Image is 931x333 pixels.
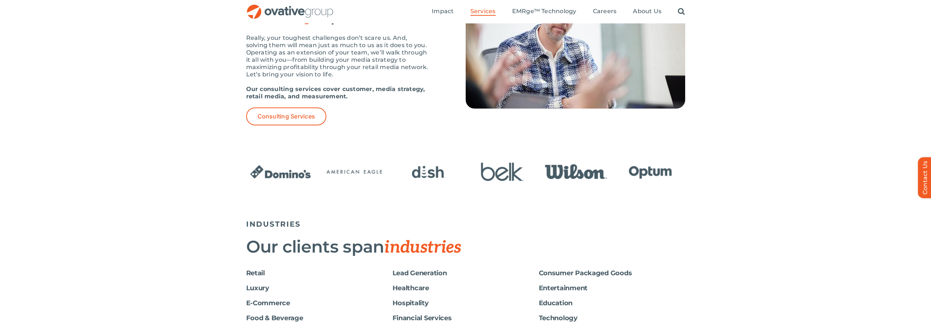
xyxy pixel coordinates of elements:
h6: E-Commerce [246,299,393,307]
h6: Financial Services [393,314,539,322]
a: EMRge™ Technology [512,8,577,16]
a: Search [678,8,685,16]
h6: Technology [539,314,685,322]
div: 5 / 24 [542,158,611,188]
h5: INDUSTRIES [246,220,685,228]
h6: Healthcare [393,284,539,292]
span: industries [384,237,461,258]
h6: Education [539,299,685,307]
h6: Entertainment [539,284,685,292]
span: EMRge™ Technology [512,8,577,15]
p: Really, your toughest challenges don’t scare us. And, solving them will mean just as much to us a... [246,34,429,78]
a: About Us [633,8,661,16]
h2: Our clients span [246,238,685,257]
div: 4 / 24 [468,158,537,188]
a: OG_Full_horizontal_RGB [246,4,334,11]
h6: Hospitality [393,299,539,307]
div: 2 / 24 [320,158,389,188]
h6: Luxury [246,284,393,292]
div: 6 / 24 [616,158,685,188]
a: Careers [593,8,617,16]
div: 3 / 24 [394,158,463,188]
span: Careers [593,8,617,15]
span: Consulting Services [258,113,315,120]
a: Services [470,8,496,16]
a: Consulting Services [246,107,327,125]
strong: Our consulting services cover customer, media strategy, retail media, and measurement. [246,86,425,100]
h6: Food & Beverage [246,314,393,322]
a: Impact [432,8,454,16]
h6: Retail [246,269,393,277]
span: Impact [432,8,454,15]
span: About Us [633,8,661,15]
h6: Lead Generation [393,269,539,277]
div: 1 / 24 [246,158,315,188]
h6: Consumer Packaged Goods [539,269,685,277]
span: Services [470,8,496,15]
